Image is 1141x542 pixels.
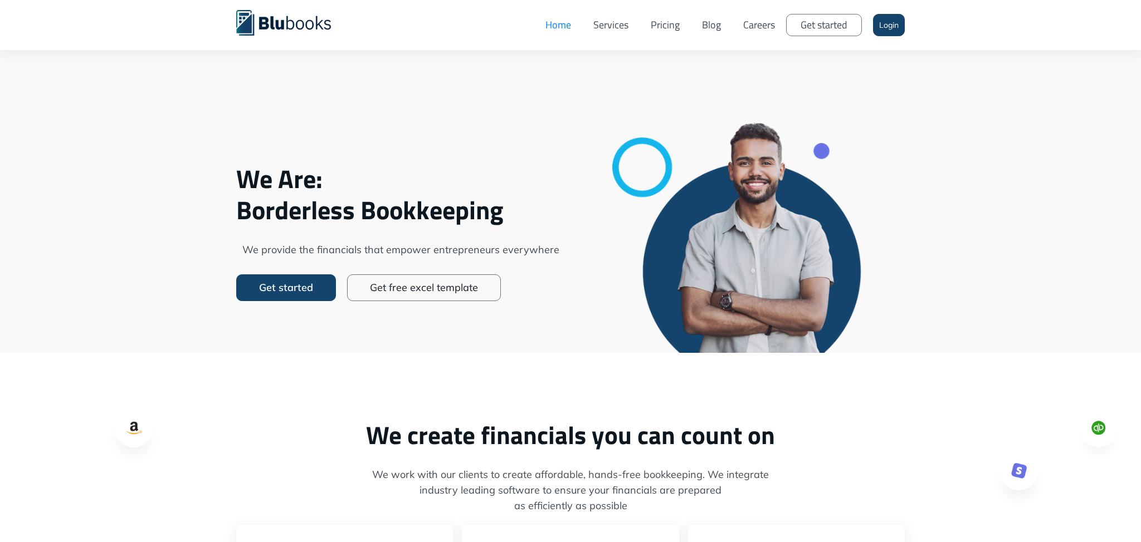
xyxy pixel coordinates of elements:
[873,14,905,36] a: Login
[236,482,905,498] span: industry leading software to ensure your financials are prepared
[582,8,640,42] a: Services
[347,274,501,301] a: Get free excel template
[786,14,862,36] a: Get started
[691,8,732,42] a: Blog
[236,467,905,482] span: We work with our clients to create affordable, hands-free bookkeeping. We integrate
[236,194,565,225] span: Borderless Bookkeeping
[640,8,691,42] a: Pricing
[236,242,565,258] span: We provide the financials that empower entrepreneurs everywhere
[236,163,565,194] span: We Are:
[236,420,905,450] h2: We create financials you can count on
[236,274,336,301] a: Get started
[732,8,786,42] a: Careers
[236,8,348,36] a: home
[236,498,905,514] span: as efficiently as possible
[534,8,582,42] a: Home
